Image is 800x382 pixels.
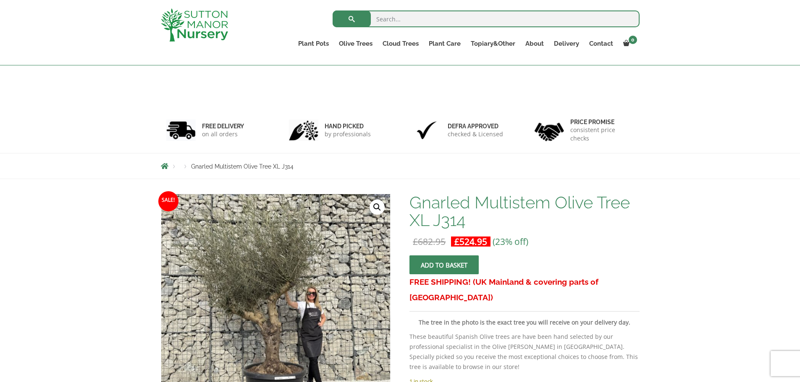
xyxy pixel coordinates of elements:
h6: Price promise [570,118,634,126]
img: 4.jpg [535,117,564,143]
img: logo [161,8,228,42]
span: £ [454,236,459,247]
a: Cloud Trees [378,38,424,49]
bdi: 682.95 [413,236,446,247]
h1: Gnarled Multistem Olive Tree XL J314 [409,194,639,229]
a: Topiary&Other [466,38,520,49]
span: Gnarled Multistem Olive Tree XL J314 [191,163,294,170]
p: on all orders [202,130,244,138]
a: Contact [584,38,618,49]
p: These beautiful Spanish Olive trees are have been hand selected by our professional specialist in... [409,332,639,372]
img: 1.jpg [166,120,196,141]
a: View full-screen image gallery [370,200,385,215]
img: 2.jpg [289,120,318,141]
h6: hand picked [325,122,371,130]
nav: Breadcrumbs [161,163,640,169]
h3: FREE SHIPPING! (UK Mainland & covering parts of [GEOGRAPHIC_DATA]) [409,274,639,305]
a: Plant Care [424,38,466,49]
img: 3.jpg [412,120,441,141]
strong: The tree in the photo is the exact tree you will receive on your delivery day. [419,318,630,326]
button: Add to basket [409,255,479,274]
p: consistent price checks [570,126,634,143]
span: (23% off) [493,236,528,247]
a: Delivery [549,38,584,49]
p: by professionals [325,130,371,138]
span: £ [413,236,418,247]
span: 0 [629,36,637,44]
a: 0 [618,38,640,49]
span: Sale! [158,191,178,211]
p: checked & Licensed [448,130,503,138]
h6: FREE DELIVERY [202,122,244,130]
input: Search... [333,10,640,27]
a: Olive Trees [334,38,378,49]
h6: Defra approved [448,122,503,130]
bdi: 524.95 [454,236,487,247]
a: Plant Pots [293,38,334,49]
a: About [520,38,549,49]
